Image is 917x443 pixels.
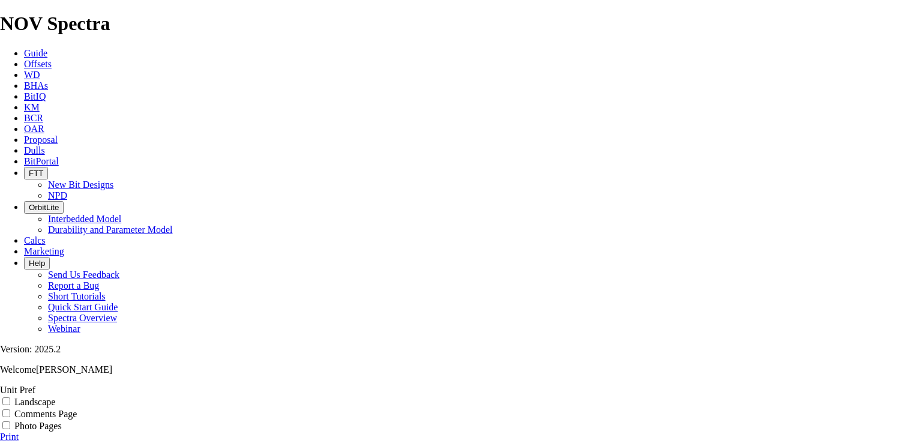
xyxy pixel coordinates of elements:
[29,169,43,178] span: FTT
[24,80,48,91] a: BHAs
[14,397,55,407] label: Landscape
[36,364,112,375] span: [PERSON_NAME]
[48,270,119,280] a: Send Us Feedback
[24,145,45,155] a: Dulls
[48,214,121,224] a: Interbedded Model
[48,291,106,301] a: Short Tutorials
[14,421,62,431] label: Photo Pages
[24,134,58,145] a: Proposal
[24,235,46,246] a: Calcs
[24,257,50,270] button: Help
[24,70,40,80] a: WD
[48,313,117,323] a: Spectra Overview
[48,225,173,235] a: Durability and Parameter Model
[24,156,59,166] a: BitPortal
[24,48,47,58] a: Guide
[48,190,67,200] a: NPD
[24,102,40,112] a: KM
[48,302,118,312] a: Quick Start Guide
[24,246,64,256] a: Marketing
[24,91,46,101] a: BitIQ
[24,113,43,123] a: BCR
[48,179,113,190] a: New Bit Designs
[48,324,80,334] a: Webinar
[29,259,45,268] span: Help
[24,124,44,134] a: OAR
[24,59,52,69] a: Offsets
[24,167,48,179] button: FTT
[48,280,99,291] a: Report a Bug
[24,201,64,214] button: OrbitLite
[14,409,77,419] label: Comments Page
[29,203,59,212] span: OrbitLite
